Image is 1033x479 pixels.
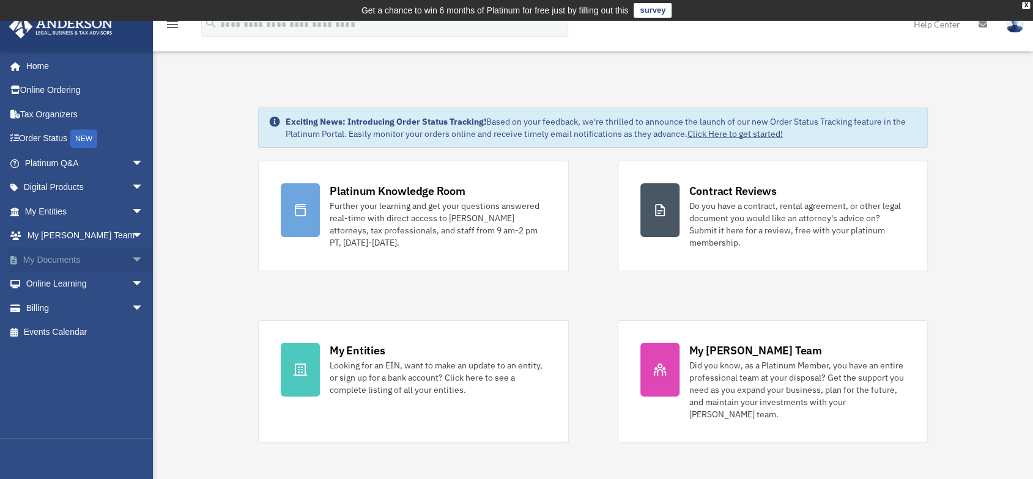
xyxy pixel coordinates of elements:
[9,224,162,248] a: My [PERSON_NAME] Teamarrow_drop_down
[361,3,629,18] div: Get a chance to win 6 months of Platinum for free just by filling out this
[9,151,162,175] a: Platinum Q&Aarrow_drop_down
[9,296,162,320] a: Billingarrow_drop_down
[9,54,156,78] a: Home
[689,183,777,199] div: Contract Reviews
[165,17,180,32] i: menu
[9,272,162,296] a: Online Learningarrow_drop_down
[131,224,156,249] span: arrow_drop_down
[1022,2,1030,9] div: close
[286,115,917,140] div: Based on your feedback, we're thrilled to announce the launch of our new Order Status Tracking fe...
[131,199,156,224] span: arrow_drop_down
[689,359,906,420] div: Did you know, as a Platinum Member, you have an entire professional team at your disposal? Get th...
[1005,15,1024,33] img: User Pic
[204,16,218,30] i: search
[9,102,162,126] a: Tax Organizers
[131,175,156,200] span: arrow_drop_down
[165,21,180,32] a: menu
[9,320,162,345] a: Events Calendar
[687,128,783,139] a: Click Here to get started!
[9,126,162,152] a: Order StatusNEW
[258,161,569,271] a: Platinum Knowledge Room Further your learning and get your questions answered real-time with dire...
[258,320,569,443] a: My Entities Looking for an EIN, want to make an update to an entity, or sign up for a bank accoun...
[330,183,465,199] div: Platinum Knowledge Room
[9,247,162,272] a: My Documentsarrow_drop_down
[131,247,156,272] span: arrow_drop_down
[9,199,162,224] a: My Entitiesarrow_drop_down
[618,320,928,443] a: My [PERSON_NAME] Team Did you know, as a Platinum Member, you have an entire professional team at...
[330,343,385,358] div: My Entities
[70,130,97,148] div: NEW
[330,200,546,249] div: Further your learning and get your questions answered real-time with direct access to [PERSON_NAM...
[131,272,156,297] span: arrow_drop_down
[689,200,906,249] div: Do you have a contract, rental agreement, or other legal document you would like an attorney's ad...
[634,3,672,18] a: survey
[131,151,156,176] span: arrow_drop_down
[9,175,162,200] a: Digital Productsarrow_drop_down
[6,15,116,38] img: Anderson Advisors Platinum Portal
[131,296,156,321] span: arrow_drop_down
[286,116,486,127] strong: Exciting News: Introducing Order Status Tracking!
[689,343,822,358] div: My [PERSON_NAME] Team
[9,78,162,103] a: Online Ordering
[618,161,928,271] a: Contract Reviews Do you have a contract, rental agreement, or other legal document you would like...
[330,359,546,396] div: Looking for an EIN, want to make an update to an entity, or sign up for a bank account? Click her...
